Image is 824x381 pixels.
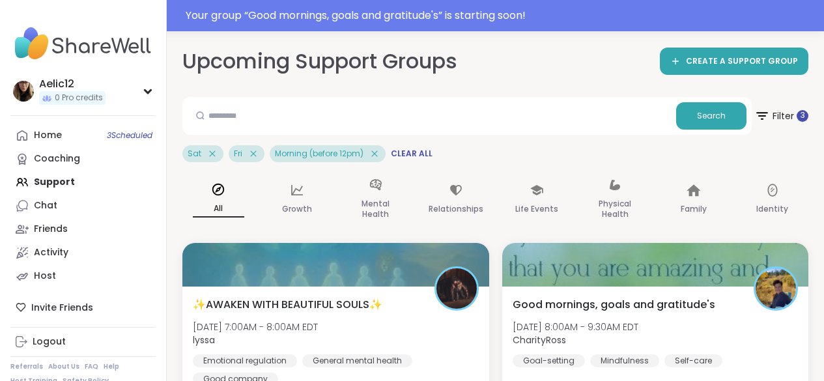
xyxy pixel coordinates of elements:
[513,333,566,346] b: CharityRoss
[104,362,119,371] a: Help
[143,154,153,165] iframe: Spotlight
[48,362,79,371] a: About Us
[34,223,68,236] div: Friends
[513,354,585,367] div: Goal-setting
[10,21,156,66] img: ShareWell Nav Logo
[754,97,808,135] button: Filter 3
[676,102,746,130] button: Search
[10,147,156,171] a: Coaching
[193,297,382,313] span: ✨AWAKEN WITH BEAUTIFUL SOULS✨
[590,196,641,222] p: Physical Health
[391,148,433,159] span: Clear All
[302,354,412,367] div: General mental health
[13,81,34,102] img: Aelic12
[193,354,297,367] div: Emotional regulation
[10,264,156,288] a: Host
[39,77,106,91] div: Aelic12
[697,110,726,122] span: Search
[193,333,215,346] b: lyssa
[10,124,156,147] a: Home3Scheduled
[686,56,798,67] span: CREATE A SUPPORT GROUP
[515,201,558,217] p: Life Events
[193,320,318,333] span: [DATE] 7:00AM - 8:00AM EDT
[34,152,80,165] div: Coaching
[590,354,659,367] div: Mindfulness
[33,335,66,348] div: Logout
[34,246,68,259] div: Activity
[664,354,722,367] div: Self-care
[513,297,715,313] span: Good mornings, goals and gratitude's
[34,199,57,212] div: Chat
[193,201,244,218] p: All
[429,201,483,217] p: Relationships
[513,320,638,333] span: [DATE] 8:00AM - 9:30AM EDT
[681,201,707,217] p: Family
[234,148,242,159] span: Fri
[660,48,808,75] a: CREATE A SUPPORT GROUP
[754,100,808,132] span: Filter
[462,54,472,64] iframe: Spotlight
[801,110,805,121] span: 3
[275,148,363,159] span: Morning (before 12pm)
[182,47,468,76] h2: Upcoming Support Groups
[756,268,796,309] img: CharityRoss
[350,196,401,222] p: Mental Health
[10,362,43,371] a: Referrals
[10,241,156,264] a: Activity
[282,201,312,217] p: Growth
[107,130,152,141] span: 3 Scheduled
[10,218,156,241] a: Friends
[10,330,156,354] a: Logout
[34,129,62,142] div: Home
[10,296,156,319] div: Invite Friends
[436,268,477,309] img: lyssa
[186,8,816,23] div: Your group “ Good mornings, goals and gratitude's ” is starting soon!
[34,270,56,283] div: Host
[85,362,98,371] a: FAQ
[10,194,156,218] a: Chat
[55,92,103,104] span: 0 Pro credits
[188,148,201,159] span: Sat
[756,201,788,217] p: Identity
